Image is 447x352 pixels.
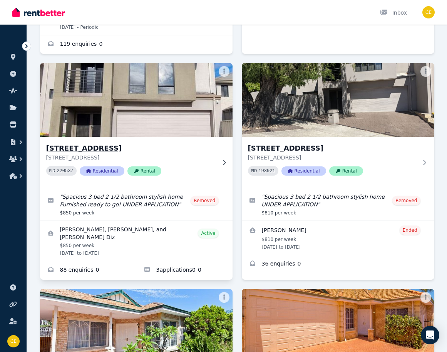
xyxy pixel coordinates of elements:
[219,66,229,77] button: More options
[242,63,434,137] img: 18 Sherwood Street, Maylands
[12,7,65,18] img: RentBetter
[420,66,431,77] button: More options
[251,169,257,173] small: PID
[46,143,216,154] h3: [STREET_ADDRESS]
[422,6,435,18] img: Cheryl Evans
[40,63,233,188] a: 16 Sherwood Street, Maylands[STREET_ADDRESS][STREET_ADDRESS]PID 220537ResidentialRental
[49,169,55,173] small: PID
[242,188,434,221] a: Edit listing: Spacious 3 bed 2 1/2 bathroom stylish home UNDER APPLICATION
[420,292,431,303] button: More options
[7,335,20,347] img: Cheryl Evans
[242,255,434,274] a: Enquiries for 18 Sherwood Street, Maylands
[40,188,233,221] a: Edit listing: Spacious 3 bed 2 1/2 bathroom stylish home Furnished ready to go! UNDER APPLICATION
[281,166,326,176] span: Residential
[329,166,363,176] span: Rental
[258,168,275,174] code: 193921
[46,154,216,161] p: [STREET_ADDRESS]
[136,261,233,280] a: Applications for 16 Sherwood Street, Maylands
[219,292,229,303] button: More options
[57,168,73,174] code: 220537
[40,261,136,280] a: Enquiries for 16 Sherwood Street, Maylands
[40,221,233,261] a: View details for Jade Huysse, Michalina Derewonko, and Patricia Irene Dimitrakopoulos Diz
[242,63,434,188] a: 18 Sherwood Street, Maylands[STREET_ADDRESS][STREET_ADDRESS]PID 193921ResidentialRental
[35,61,237,139] img: 16 Sherwood Street, Maylands
[242,221,434,255] a: View details for Adrian Bradley Sutton
[127,166,161,176] span: Rental
[421,326,439,344] div: Open Intercom Messenger
[248,143,417,154] h3: [STREET_ADDRESS]
[80,166,124,176] span: Residential
[248,154,417,161] p: [STREET_ADDRESS]
[380,9,407,17] div: Inbox
[40,35,233,54] a: Enquiries for 2 Kelvin Street, Maylands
